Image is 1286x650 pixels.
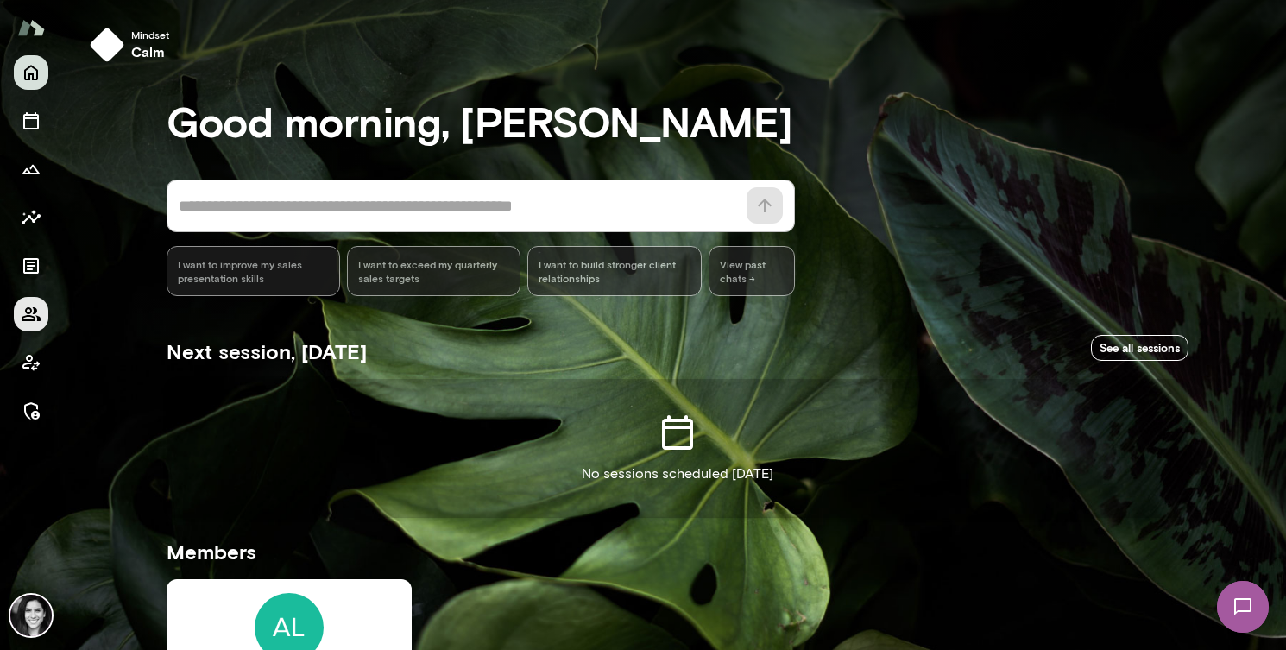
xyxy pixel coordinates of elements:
span: View past chats -> [709,246,795,296]
img: Mento [17,11,45,44]
a: See all sessions [1091,335,1188,362]
button: Mindsetcalm [83,21,183,69]
button: Insights [14,200,48,235]
h5: Members [167,538,1188,565]
span: I want to exceed my quarterly sales targets [358,257,509,285]
h6: calm [131,41,169,62]
div: I want to build stronger client relationships [527,246,701,296]
button: Client app [14,345,48,380]
span: I want to improve my sales presentation skills [178,257,329,285]
button: Documents [14,249,48,283]
button: Sessions [14,104,48,138]
button: Manage [14,394,48,428]
img: mindset [90,28,124,62]
div: I want to improve my sales presentation skills [167,246,340,296]
div: I want to exceed my quarterly sales targets [347,246,520,296]
p: No sessions scheduled [DATE] [582,464,773,484]
button: Members [14,297,48,331]
h5: Next session, [DATE] [167,338,367,365]
span: Mindset [131,28,169,41]
button: Growth Plan [14,152,48,186]
button: Home [14,55,48,90]
h3: Good morning, [PERSON_NAME] [167,97,1188,145]
img: Jamie Albers [10,595,52,636]
span: I want to build stronger client relationships [539,257,690,285]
